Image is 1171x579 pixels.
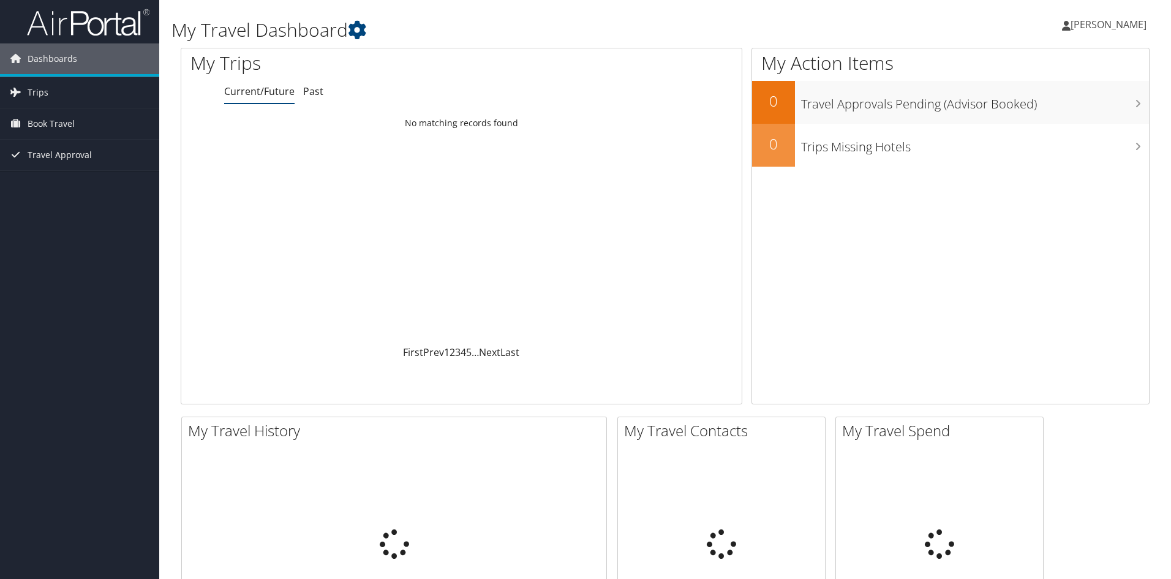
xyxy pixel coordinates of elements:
[450,346,455,359] a: 2
[1062,6,1159,43] a: [PERSON_NAME]
[801,89,1149,113] h3: Travel Approvals Pending (Advisor Booked)
[624,420,825,441] h2: My Travel Contacts
[752,134,795,154] h2: 0
[27,8,149,37] img: airportal-logo.png
[500,346,519,359] a: Last
[472,346,479,359] span: …
[752,81,1149,124] a: 0Travel Approvals Pending (Advisor Booked)
[188,420,606,441] h2: My Travel History
[303,85,323,98] a: Past
[28,108,75,139] span: Book Travel
[28,77,48,108] span: Trips
[752,124,1149,167] a: 0Trips Missing Hotels
[403,346,423,359] a: First
[466,346,472,359] a: 5
[1071,18,1147,31] span: [PERSON_NAME]
[28,140,92,170] span: Travel Approval
[444,346,450,359] a: 1
[28,44,77,74] span: Dashboards
[190,50,499,76] h1: My Trips
[461,346,466,359] a: 4
[423,346,444,359] a: Prev
[455,346,461,359] a: 3
[479,346,500,359] a: Next
[801,132,1149,156] h3: Trips Missing Hotels
[752,50,1149,76] h1: My Action Items
[181,112,742,134] td: No matching records found
[752,91,795,112] h2: 0
[171,17,830,43] h1: My Travel Dashboard
[842,420,1043,441] h2: My Travel Spend
[224,85,295,98] a: Current/Future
